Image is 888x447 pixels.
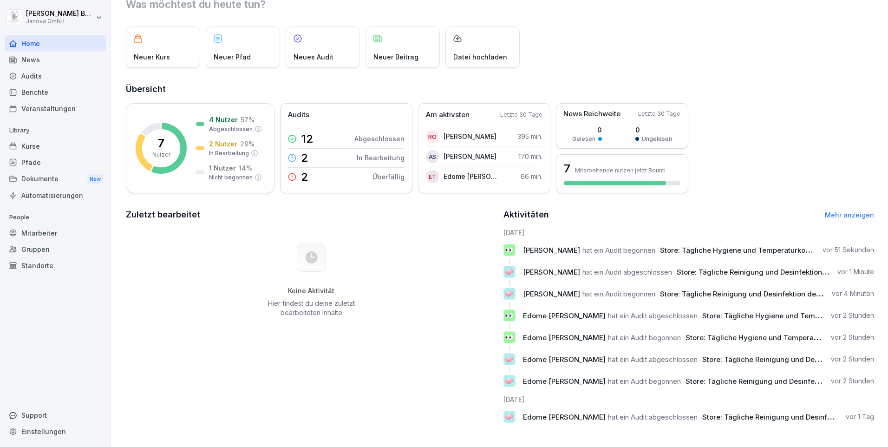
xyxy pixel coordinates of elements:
div: AS [426,150,439,163]
p: Neues Audit [294,52,333,62]
a: DokumenteNew [5,171,106,188]
p: People [5,210,106,225]
p: 2 [301,152,308,164]
h5: Keine Aktivität [264,287,358,295]
h2: Aktivitäten [503,208,549,221]
p: In Bearbeitung [357,153,405,163]
span: hat ein Audit abgeschlossen [608,311,698,320]
p: News Reichweite [563,109,620,119]
p: 7 [158,138,164,149]
a: Einstellungen [5,423,106,440]
a: Home [5,35,106,52]
p: 170 min. [518,151,542,161]
p: 👀 [505,243,514,256]
p: 66 min. [521,171,542,181]
p: vor 4 Minuten [832,289,874,298]
span: hat ein Audit begonnen [608,377,681,386]
p: Mitarbeitende nutzen jetzt Bounti [575,167,666,174]
p: 29 % [240,139,255,149]
p: vor 2 Stunden [831,376,874,386]
p: Neuer Beitrag [373,52,418,62]
h2: Übersicht [126,83,874,96]
p: 4 Nutzer [209,115,238,125]
p: Letzte 30 Tage [500,111,542,119]
p: 🧼 [505,353,514,366]
p: [PERSON_NAME] [444,131,496,141]
span: [PERSON_NAME] [523,246,580,255]
a: Veranstaltungen [5,100,106,117]
span: Edome [PERSON_NAME] [523,413,606,421]
p: vor 2 Stunden [831,333,874,342]
p: vor 2 Stunden [831,355,874,364]
a: Gruppen [5,241,106,257]
p: Abgeschlossen [209,125,253,133]
h3: 7 [564,161,570,177]
span: Edome [PERSON_NAME] [523,333,606,342]
p: 👀 [505,309,514,322]
p: 12 [301,133,313,145]
a: Berichte [5,84,106,100]
div: New [87,174,103,184]
div: Automatisierungen [5,187,106,204]
h6: [DATE] [503,228,875,237]
p: vor 1 Minute [837,267,874,276]
a: Mehr anzeigen [825,211,874,219]
p: 0 [635,125,672,135]
span: hat ein Audit begonnen [582,246,655,255]
p: 🧼 [505,375,514,388]
span: Store: Tägliche Reinigung und Desinfektion der Filiale [686,377,866,386]
p: 👀 [505,331,514,344]
span: Store: Tägliche Reinigung und Desinfektion der Filiale [660,289,841,298]
span: hat ein Audit abgeschlossen [608,355,698,364]
p: Am aktivsten [426,110,470,120]
span: [PERSON_NAME] [523,268,580,276]
div: Dokumente [5,171,106,188]
a: Audits [5,68,106,84]
p: 2 [301,171,308,183]
div: ET [426,170,439,183]
div: Ro [426,130,439,143]
p: In Bearbeitung [209,149,249,158]
span: Store: Tägliche Reinigung und Desinfektion der Filiale [702,413,883,421]
p: Überfällig [372,172,405,182]
p: vor 51 Sekunden [823,245,874,255]
span: [PERSON_NAME] [523,289,580,298]
span: hat ein Audit begonnen [582,289,655,298]
p: Nutzer [152,151,170,159]
p: Neuer Pfad [214,52,251,62]
p: 🧼 [505,265,514,278]
a: Pfade [5,154,106,171]
p: 395 min. [517,131,542,141]
a: Standorte [5,257,106,274]
p: vor 1 Tag [846,412,874,421]
span: Store: Tägliche Reinigung und Desinfektion der Filiale [677,268,857,276]
a: News [5,52,106,68]
a: Mitarbeiter [5,225,106,241]
p: [PERSON_NAME] Baradei [26,10,94,18]
span: hat ein Audit abgeschlossen [608,413,698,421]
h6: [DATE] [503,394,875,404]
p: Library [5,123,106,138]
p: Nicht begonnen [209,173,253,182]
a: Kurse [5,138,106,154]
p: Audits [288,110,309,120]
p: vor 2 Stunden [831,311,874,320]
p: 14 % [239,163,252,173]
p: Abgeschlossen [354,134,405,144]
p: Edome [PERSON_NAME] [444,171,497,181]
p: 1 Nutzer [209,163,236,173]
span: Store: Tägliche Reinigung und Desinfektion der Filiale [702,355,883,364]
span: hat ein Audit abgeschlossen [582,268,672,276]
p: Ungelesen [642,135,672,143]
p: 0 [572,125,602,135]
span: Edome [PERSON_NAME] [523,311,606,320]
